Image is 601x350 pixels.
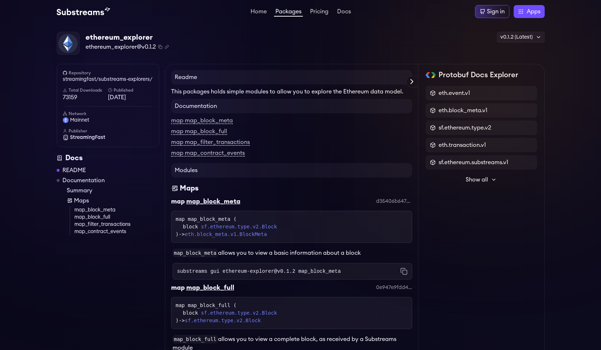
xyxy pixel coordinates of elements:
a: Summary [67,186,159,195]
a: streamingfast/substreams-explorers/ [63,76,153,83]
div: Sign in [487,7,505,16]
div: v0.1.2 (Latest) [497,32,545,43]
a: map_contract_events [74,228,159,235]
h6: Repository [63,70,153,76]
img: Protobuf [426,72,436,78]
code: map_block_full [173,335,218,344]
a: StreamingFast [63,134,153,141]
h6: Network [63,111,153,117]
span: Show all [466,175,488,184]
a: mainnet [63,117,153,124]
span: 73159 [63,93,108,102]
p: allows you to view a basic information about a block [173,249,412,257]
a: map_block_full [74,214,159,221]
a: Maps [67,196,159,205]
div: block [183,223,408,231]
div: map [171,196,185,206]
div: Maps [180,183,199,193]
a: eth.block_meta.v1.BlockMeta [185,231,267,237]
div: map [171,283,185,293]
span: [DATE] [108,93,153,102]
a: sf.ethereum.type.v2.Block [201,223,277,231]
h6: Published [108,87,153,93]
div: Docs [57,153,159,163]
a: map map_contract_events [171,150,245,157]
div: map_block_meta [186,196,240,206]
a: Docs [336,9,352,16]
img: Maps icon [171,183,178,193]
span: sf.ethereum.type.v2 [439,123,491,132]
a: README [62,166,86,175]
a: Documentation [62,176,105,185]
img: mainnet [63,117,69,123]
div: ethereum_explorer [86,32,169,43]
code: substreams gui ethereum-explorer@v0.1.2 map_block_meta [177,268,341,275]
div: map_block_full [186,283,234,293]
a: sf.ethereum.type.v2.Block [201,309,277,317]
span: sf.ethereum.substreams.v1 [439,158,508,167]
h2: Protobuf Docs Explorer [439,70,518,80]
a: map map_block_full [171,128,227,135]
a: Home [249,9,268,16]
a: sf.ethereum.type.v2.Block [185,318,261,323]
h6: Publisher [63,128,153,134]
div: d35406b647b264577e288fdbc0b90aec9f67c5b9 [376,198,412,205]
span: eth.block_meta.v1 [439,106,487,115]
div: block [183,309,408,317]
img: Package Logo [57,32,79,54]
a: Sign in [475,5,509,18]
span: -> [179,231,267,237]
p: This packages holds simple modules to allow you to explore the Ethereum data model. [171,87,412,96]
span: Apps [527,7,540,16]
h6: Total Downloads [63,87,108,93]
a: Pricing [309,9,330,16]
a: map_block_meta [74,206,159,214]
div: 0e947e9fdd4af3c137ff850907b090aa12b469bb [376,284,412,291]
img: Map icon [67,198,73,204]
a: map map_block_meta [171,118,233,124]
span: eth.transaction.v1 [439,141,486,149]
span: StreamingFast [70,134,105,141]
a: map_filter_transactions [74,221,159,228]
button: Copy command to clipboard [400,268,408,275]
div: map map_block_full ( ) [176,302,408,324]
img: github [63,71,67,75]
h4: Readme [171,70,412,84]
img: Substream's logo [57,7,110,16]
button: Show all [426,172,537,187]
code: map_block_meta [173,249,218,257]
a: map map_filter_transactions [171,139,250,146]
button: Copy .spkg link to clipboard [165,45,169,49]
div: map map_block_meta ( ) [176,215,408,238]
span: -> [179,318,261,323]
a: Packages [274,9,303,17]
button: Copy package name and version [158,45,162,49]
span: ethereum_explorer@v0.1.2 [86,43,156,51]
span: mainnet [70,117,89,124]
h4: Documentation [171,99,412,113]
h4: Modules [171,163,412,178]
span: eth.event.v1 [439,89,470,97]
